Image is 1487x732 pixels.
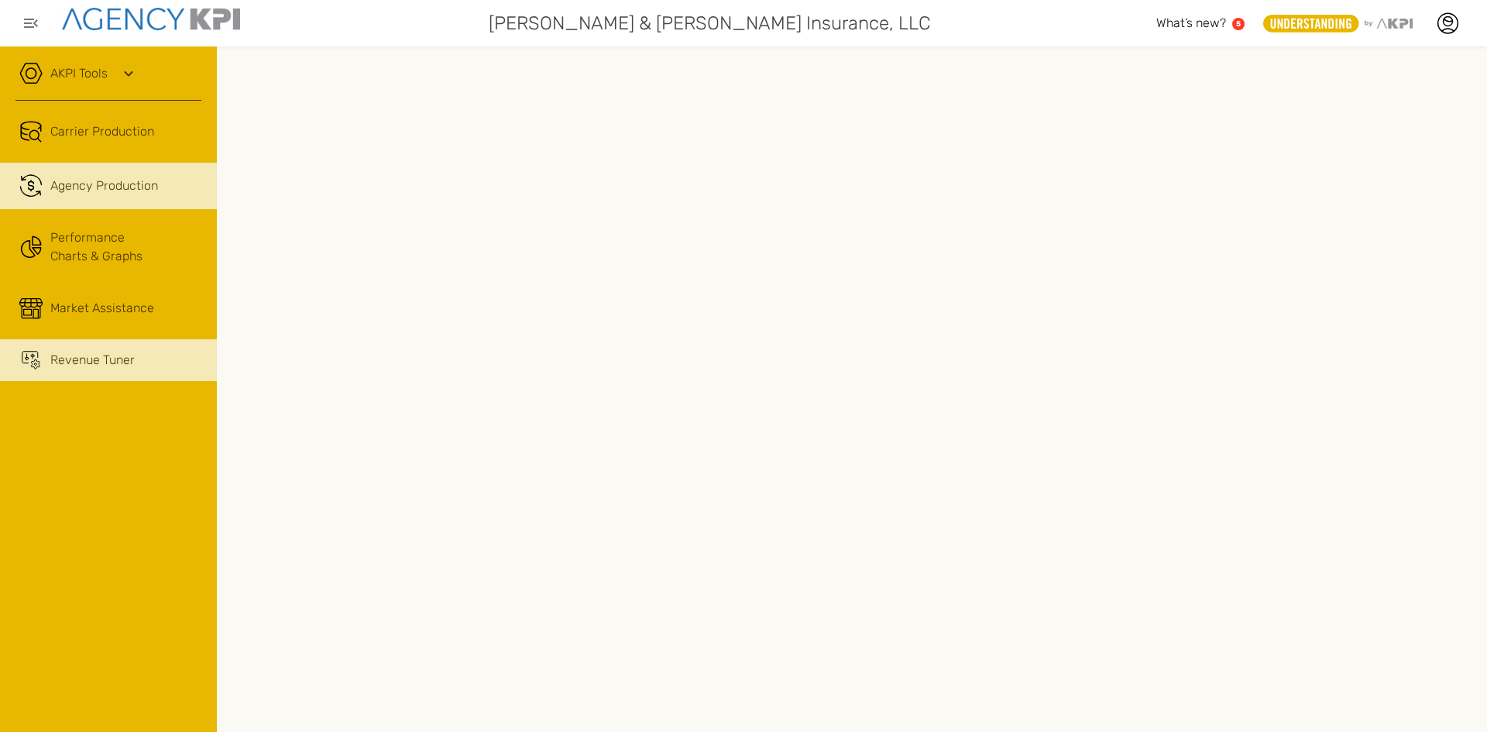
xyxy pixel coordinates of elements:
a: 5 [1232,18,1245,30]
text: 5 [1236,19,1241,28]
span: Carrier Production [50,122,154,141]
span: What’s new? [1156,15,1226,30]
div: Market Assistance [50,299,154,318]
img: agencykpi-logo-550x69-2d9e3fa8.png [62,8,240,30]
div: Agency Production [50,177,158,195]
div: Revenue Tuner [50,351,135,369]
a: AKPI Tools [50,64,108,83]
span: [PERSON_NAME] & [PERSON_NAME] Insurance, LLC [489,9,931,37]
